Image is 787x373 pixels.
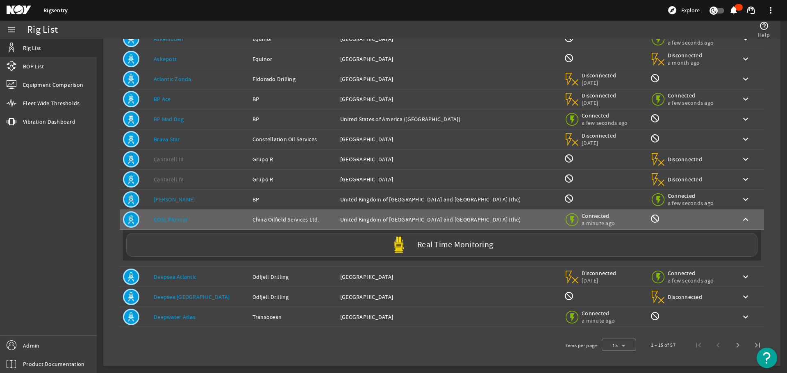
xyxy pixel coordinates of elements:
div: Transocean [252,313,334,321]
div: [GEOGRAPHIC_DATA] [340,293,557,301]
div: Odfjell Drilling [252,273,334,281]
span: Connected [582,212,616,219]
span: Disconnected [582,92,616,99]
mat-icon: keyboard_arrow_down [741,114,751,124]
div: Rig List [27,26,58,34]
mat-icon: menu [7,25,16,35]
label: Real Time Monitoring [417,241,493,249]
span: [DATE] [582,139,616,147]
img: Yellowpod.svg [391,237,407,253]
span: Explore [681,6,700,14]
span: Fleet Wide Thresholds [23,99,80,107]
a: [PERSON_NAME] [154,196,195,203]
span: Vibration Dashboard [23,118,75,126]
div: Grupo R [252,155,334,163]
div: [GEOGRAPHIC_DATA] [340,155,557,163]
span: a minute ago [582,219,616,227]
button: more_vert [761,0,780,20]
a: BP Mad Dog [154,115,184,123]
span: Disconnected [668,156,703,163]
span: a few seconds ago [668,39,714,46]
a: Deepsea [GEOGRAPHIC_DATA] [154,293,230,301]
div: [GEOGRAPHIC_DATA] [340,135,557,143]
a: Deepwater Atlas [154,313,196,321]
span: Admin [23,341,39,350]
span: a minute ago [582,317,616,324]
span: Rig List [23,44,41,52]
mat-icon: BOP Monitoring not available for this rig [564,291,574,301]
div: Grupo R [252,175,334,183]
mat-icon: help_outline [759,21,769,31]
span: Connected [582,112,628,119]
mat-icon: keyboard_arrow_down [741,134,751,144]
span: Help [758,31,770,39]
mat-icon: keyboard_arrow_down [741,272,751,282]
div: Eldorado Drilling [252,75,334,83]
mat-icon: keyboard_arrow_down [741,94,751,104]
mat-icon: Rig Monitoring not available for this rig [650,311,660,321]
mat-icon: BOP Monitoring not available for this rig [564,194,574,203]
span: Disconnected [582,72,616,79]
span: [DATE] [582,99,616,106]
span: BOP List [23,62,44,70]
div: Equinor [252,55,334,63]
div: United States of America ([GEOGRAPHIC_DATA]) [340,115,557,123]
a: Atlantic Zonda [154,75,191,83]
span: Product Documentation [23,360,84,368]
button: Last page [748,335,767,355]
mat-icon: Rig Monitoring not available for this rig [650,133,660,143]
span: a month ago [668,59,703,66]
a: Real Time Monitoring [123,233,761,257]
a: Brava Star [154,136,180,143]
mat-icon: Rig Monitoring not available for this rig [650,113,660,123]
mat-icon: BOP Monitoring not available for this rig [564,53,574,63]
mat-icon: keyboard_arrow_down [741,74,751,84]
span: Disconnected [582,132,616,139]
mat-icon: Rig Monitoring not available for this rig [650,73,660,83]
div: United Kingdom of [GEOGRAPHIC_DATA] and [GEOGRAPHIC_DATA] (the) [340,215,557,224]
button: Explore [664,4,703,17]
div: [GEOGRAPHIC_DATA] [340,175,557,183]
mat-icon: keyboard_arrow_down [741,312,751,322]
span: Equipment Comparison [23,81,83,89]
div: 1 – 15 of 57 [651,341,676,349]
a: BP Ace [154,95,171,103]
mat-icon: support_agent [746,5,756,15]
span: a few seconds ago [668,99,714,106]
span: Connected [582,310,616,317]
div: China Oilfield Services Ltd. [252,215,334,224]
mat-icon: Rig Monitoring not available for this rig [650,214,660,224]
div: Constellation Oil Services [252,135,334,143]
mat-icon: vibration [7,117,16,127]
mat-icon: keyboard_arrow_down [741,34,751,44]
mat-icon: keyboard_arrow_down [741,292,751,302]
div: BP [252,115,334,123]
span: Disconnected [668,293,703,301]
div: Odfjell Drilling [252,293,334,301]
button: Open Resource Center [757,348,777,368]
mat-icon: keyboard_arrow_up [741,215,751,224]
a: Cantarell IV [154,176,183,183]
div: [GEOGRAPHIC_DATA] [340,35,557,43]
mat-icon: BOP Monitoring not available for this rig [564,154,574,163]
a: Askepott [154,55,177,63]
div: BP [252,95,334,103]
span: [DATE] [582,277,616,284]
button: Next page [728,335,748,355]
span: Disconnected [668,52,703,59]
mat-icon: keyboard_arrow_down [741,154,751,164]
a: Cantarell III [154,156,184,163]
span: Disconnected [668,176,703,183]
span: [DATE] [582,79,616,86]
div: United Kingdom of [GEOGRAPHIC_DATA] and [GEOGRAPHIC_DATA] (the) [340,195,557,203]
div: [GEOGRAPHIC_DATA] [340,273,557,281]
a: Deepsea Atlantic [154,273,196,280]
div: [GEOGRAPHIC_DATA] [340,55,557,63]
div: [GEOGRAPHIC_DATA] [340,313,557,321]
a: COSL Pioneer [154,216,188,223]
a: Rigsentry [43,7,68,14]
span: Disconnected [582,269,616,277]
mat-icon: notifications [729,5,739,15]
span: Connected [668,192,714,199]
span: Connected [668,269,714,277]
